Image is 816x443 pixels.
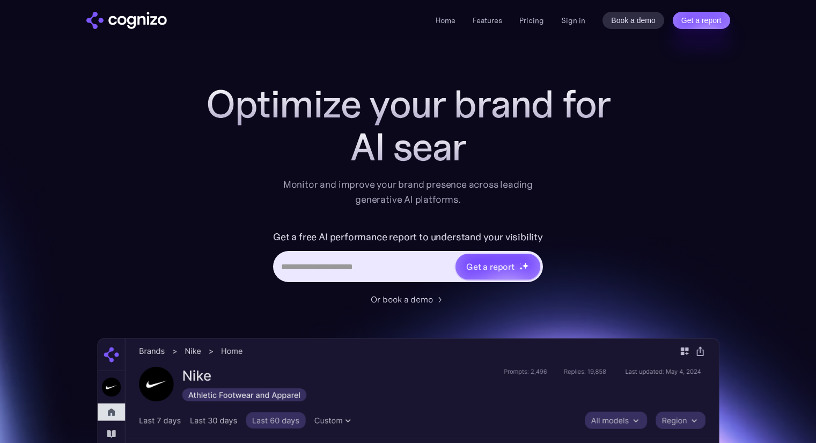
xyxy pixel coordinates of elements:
div: AI sear [194,125,623,168]
div: Monitor and improve your brand presence across leading generative AI platforms. [276,177,540,207]
a: Get a reportstarstarstar [454,253,541,280]
a: Or book a demo [371,293,446,306]
a: Book a demo [602,12,664,29]
div: Get a report [466,260,514,273]
img: cognizo logo [86,12,167,29]
div: Or book a demo [371,293,433,306]
a: Sign in [561,14,585,27]
a: Home [436,16,455,25]
img: star [522,262,529,269]
label: Get a free AI performance report to understand your visibility [273,228,543,246]
a: Pricing [519,16,544,25]
h1: Optimize your brand for [194,83,623,125]
img: star [519,263,521,264]
a: Get a report [673,12,730,29]
a: home [86,12,167,29]
form: Hero URL Input Form [273,228,543,287]
img: star [519,267,523,270]
a: Features [473,16,502,25]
